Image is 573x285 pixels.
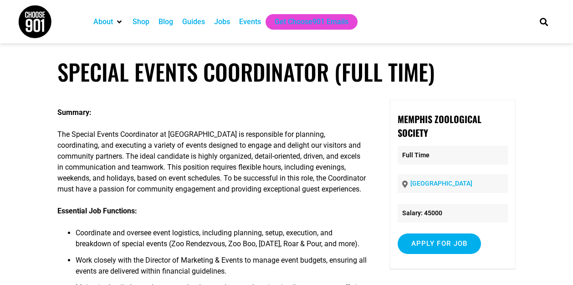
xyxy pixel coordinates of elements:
a: Guides [182,16,205,27]
strong: Summary: [57,108,92,117]
a: Events [239,16,261,27]
p: The Special Events Coordinator at [GEOGRAPHIC_DATA] is responsible for planning, coordinating, an... [57,129,367,195]
li: Salary: 45000 [398,204,508,223]
input: Apply for job [398,233,481,254]
div: About [89,14,128,30]
a: Shop [133,16,149,27]
a: Blog [159,16,173,27]
strong: Essential Job Functions: [57,207,137,215]
div: Search [537,14,552,29]
li: Coordinate and oversee event logistics, including planning, setup, execution, and breakdown of sp... [76,228,367,255]
li: Work closely with the Director of Marketing & Events to manage event budgets, ensuring all events... [76,255,367,282]
nav: Main nav [89,14,524,30]
a: Get Choose901 Emails [275,16,348,27]
a: [GEOGRAPHIC_DATA] [410,180,472,187]
a: Jobs [214,16,230,27]
strong: Memphis Zoological Society [398,112,481,140]
p: Full Time [398,146,508,165]
a: About [93,16,113,27]
h1: Special Events Coordinator (Full Time) [57,58,516,85]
